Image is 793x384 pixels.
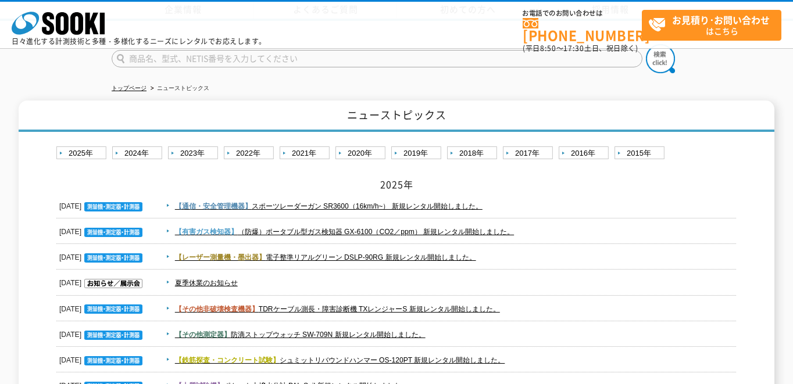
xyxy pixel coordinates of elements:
[12,38,266,45] p: 日々進化する計測技術と多種・多様化するニーズにレンタルでお応えします。
[646,44,675,73] img: btn_search.png
[59,193,145,213] dt: [DATE]
[615,146,667,161] a: 2015年
[59,296,145,316] dt: [DATE]
[84,331,142,340] img: 測量機・測定器・計測器
[84,202,142,211] img: 測量機・測定器・計測器
[56,178,737,191] h2: 2025年
[224,146,277,161] a: 2022年
[523,10,642,17] span: お電話でのお問い合わせは
[59,245,145,264] dt: [DATE]
[175,305,259,313] span: 【その他非破壊検査機器】
[56,146,109,161] a: 2025年
[84,304,142,314] img: 測量機・測定器・計測器
[59,270,145,290] dt: [DATE]
[175,228,514,236] a: 【有害ガス検知器】（防爆）ポータブル型ガス検知器 GX-6100（CO2／ppm） 新規レンタル開始しました。
[84,228,142,237] img: 測量機・測定器・計測器
[175,331,231,339] span: 【その他測定器】
[559,146,612,161] a: 2016年
[175,253,476,261] a: 【レーザー測量機・墨出器】電子整準リアルグリーン DSLP-90RG 新規レンタル開始しました。
[112,50,642,67] input: 商品名、型式、NETIS番号を入力してください
[280,146,333,161] a: 2021年
[563,43,584,53] span: 17:30
[19,101,774,132] h1: ニューストピックス
[175,331,426,339] a: 【その他測定器】防滴ストップウォッチ SW-709N 新規レンタル開始しました。
[523,18,642,42] a: [PHONE_NUMBER]
[84,356,142,365] img: 測量機・測定器・計測器
[540,43,556,53] span: 8:50
[648,10,781,40] span: はこちら
[523,43,638,53] span: (平日 ～ 土日、祝日除く)
[148,82,209,95] li: ニューストピックス
[672,13,770,27] strong: お見積り･お問い合わせ
[642,10,781,41] a: お見積り･お問い合わせはこちら
[112,146,165,161] a: 2024年
[447,146,500,161] a: 2018年
[59,347,145,367] dt: [DATE]
[175,202,252,210] span: 【通信・安全管理機器】
[175,253,266,261] span: 【レーザー測量機・墨出器】
[175,228,238,236] span: 【有害ガス検知器】
[168,146,221,161] a: 2023年
[391,146,444,161] a: 2019年
[175,202,483,210] a: 【通信・安全管理機器】スポーツレーダーガン SR3600（16km/h~） 新規レンタル開始しました。
[175,356,505,364] a: 【鉄筋探査・コンクリート試験】シュミットリバウンドハンマー OS-120PT 新規レンタル開始しました。
[503,146,556,161] a: 2017年
[59,322,145,342] dt: [DATE]
[59,219,145,239] dt: [DATE]
[175,305,500,313] a: 【その他非破壊検査機器】TDRケーブル測長・障害診断機 TXレンジャーS 新規レンタル開始しました。
[84,279,142,288] img: お知らせ
[175,279,238,287] a: 夏季休業のお知らせ
[84,253,142,263] img: 測量機・測定器・計測器
[335,146,388,161] a: 2020年
[112,85,147,91] a: トップページ
[175,356,280,364] span: 【鉄筋探査・コンクリート試験】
